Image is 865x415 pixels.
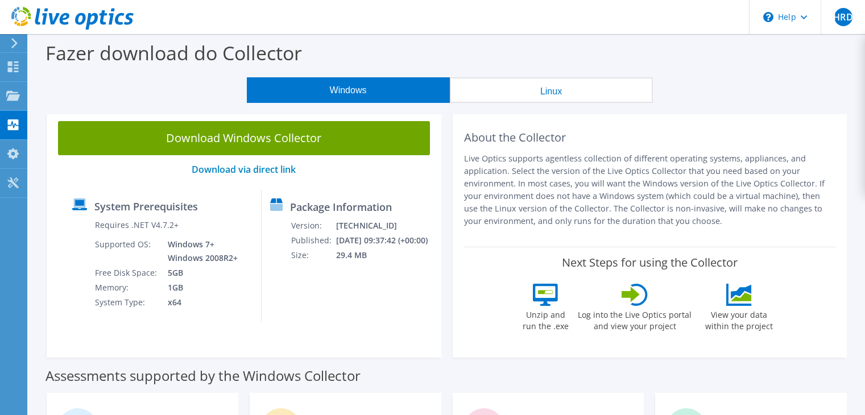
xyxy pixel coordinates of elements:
td: Size: [291,248,336,263]
button: Linux [450,77,653,103]
label: Next Steps for using the Collector [562,256,738,269]
a: Download Windows Collector [58,121,430,155]
td: Supported OS: [94,237,159,265]
label: Fazer download do Collector [45,40,302,66]
td: 29.4 MB [336,248,436,263]
svg: \n [763,12,773,22]
td: 1GB [159,280,240,295]
label: System Prerequisites [94,201,198,212]
label: Log into the Live Optics portal and view your project [577,306,692,332]
label: Assessments supported by the Windows Collector [45,370,361,381]
td: 5GB [159,265,240,280]
td: [DATE] 09:37:42 (+00:00) [336,233,436,248]
a: Download via direct link [192,163,296,176]
button: Windows [247,77,450,103]
label: View your data within the project [698,306,780,332]
label: Requires .NET V4.7.2+ [95,219,179,231]
p: Live Optics supports agentless collection of different operating systems, appliances, and applica... [464,152,836,227]
label: Package Information [290,201,392,213]
label: Unzip and run the .exe [519,306,572,332]
td: System Type: [94,295,159,310]
td: Memory: [94,280,159,295]
td: Version: [291,218,336,233]
span: THRDS [834,8,852,26]
td: Free Disk Space: [94,265,159,280]
h2: About the Collector [464,131,836,144]
td: [TECHNICAL_ID] [336,218,436,233]
td: Published: [291,233,336,248]
td: x64 [159,295,240,310]
td: Windows 7+ Windows 2008R2+ [159,237,240,265]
